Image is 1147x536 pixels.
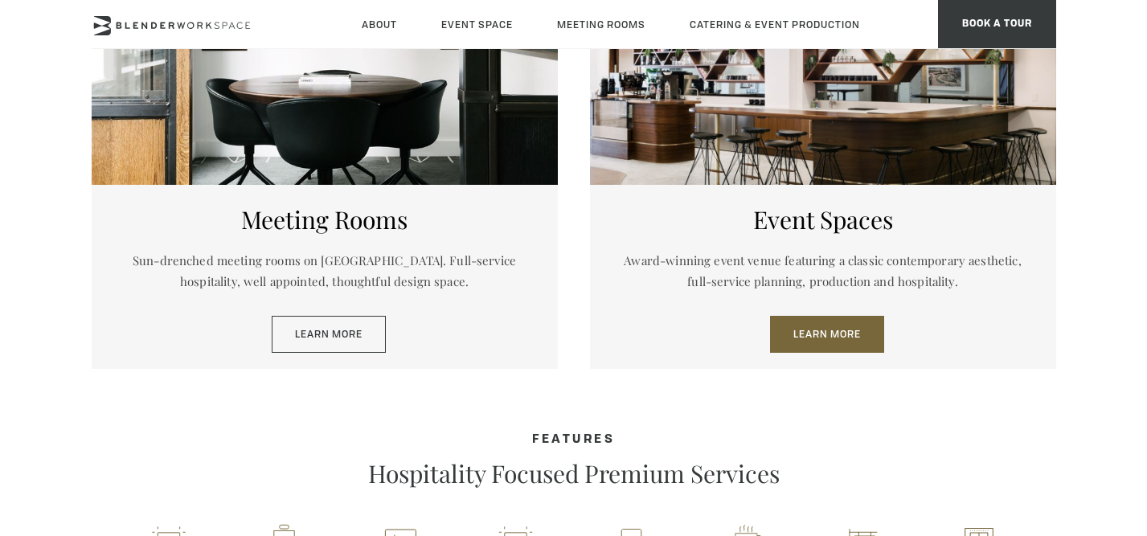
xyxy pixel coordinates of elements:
p: Hospitality Focused Premium Services [293,459,855,488]
h4: Features [92,433,1056,447]
h5: Event Spaces [614,205,1032,234]
h5: Meeting Rooms [116,205,534,234]
a: Learn More [272,316,386,353]
a: Learn More [770,316,884,353]
p: Award-winning event venue featuring a classic contemporary aesthetic, full-service planning, prod... [614,251,1032,292]
p: Sun-drenched meeting rooms on [GEOGRAPHIC_DATA]. Full-service hospitality, well appointed, though... [116,251,534,292]
iframe: Chat Widget [858,330,1147,536]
